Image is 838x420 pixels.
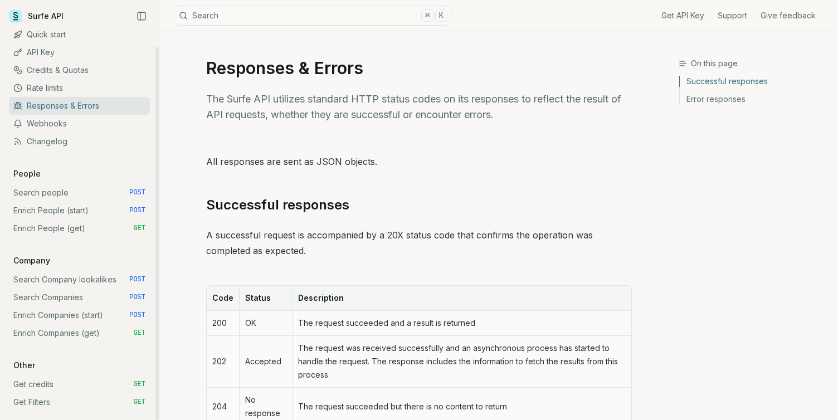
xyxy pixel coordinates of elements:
p: People [9,168,45,179]
th: Status [239,286,292,311]
a: Enrich Companies (start) POST [9,306,150,324]
span: POST [129,206,145,215]
button: Collapse Sidebar [133,8,150,25]
td: The request was received successfully and an asynchronous process has started to handle the reque... [292,336,631,388]
td: 200 [207,311,239,336]
h3: On this page [679,58,829,69]
a: Get Filters GET [9,393,150,411]
td: Accepted [239,336,292,388]
a: Credits & Quotas [9,61,150,79]
a: Support [718,10,747,21]
span: POST [129,188,145,197]
p: All responses are sent as JSON objects. [206,154,632,169]
button: Search⌘K [173,6,451,26]
a: Responses & Errors [9,97,150,115]
a: Enrich Companies (get) GET [9,324,150,342]
span: POST [129,293,145,302]
a: Give feedback [761,10,816,21]
a: Enrich People (get) GET [9,219,150,237]
a: Successful responses [206,196,349,214]
h1: Responses & Errors [206,58,632,78]
a: Enrich People (start) POST [9,202,150,219]
p: Other [9,360,40,371]
p: The Surfe API utilizes standard HTTP status codes on its responses to reflect the result of API r... [206,91,632,123]
a: Changelog [9,133,150,150]
a: Search people POST [9,184,150,202]
kbd: ⌘ [421,9,433,22]
span: GET [133,329,145,338]
span: POST [129,311,145,320]
td: The request succeeded and a result is returned [292,311,631,336]
span: GET [133,224,145,233]
a: API Key [9,43,150,61]
p: A successful request is accompanied by a 20X status code that confirms the operation was complete... [206,227,632,258]
a: Quick start [9,26,150,43]
td: OK [239,311,292,336]
a: Search Company lookalikes POST [9,271,150,289]
span: POST [129,275,145,284]
th: Code [207,286,239,311]
span: GET [133,380,145,389]
span: GET [133,398,145,407]
p: Company [9,255,55,266]
a: Get API Key [661,10,704,21]
a: Error responses [680,90,829,105]
th: Description [292,286,631,311]
kbd: K [435,9,447,22]
a: Rate limits [9,79,150,97]
td: 202 [207,336,239,388]
a: Search Companies POST [9,289,150,306]
a: Webhooks [9,115,150,133]
a: Get credits GET [9,375,150,393]
a: Surfe API [9,8,64,25]
a: Successful responses [680,76,829,90]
